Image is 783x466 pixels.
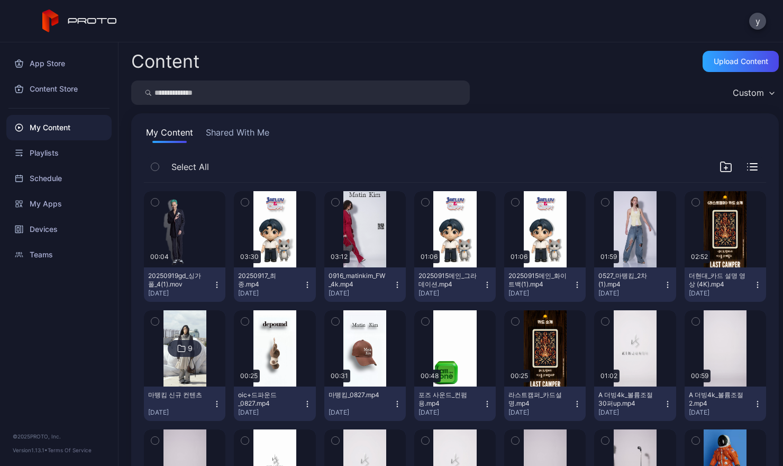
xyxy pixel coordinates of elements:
[144,387,225,421] button: 마뗑킴 신규 컨텐츠[DATE]
[418,408,483,417] div: [DATE]
[13,432,105,441] div: © 2025 PROTO, Inc.
[594,267,676,302] button: 0527_마뗑킴_2차 (1).mp4[DATE]
[6,76,112,102] a: Content Store
[329,391,387,399] div: 마뗑킴_0827.mp4
[504,387,586,421] button: 라스트캠퍼_카드설명.mp4[DATE]
[131,52,199,70] div: Content
[414,267,496,302] button: 20250915메인_그라데이션.mp4[DATE]
[6,242,112,267] a: Teams
[48,447,92,453] a: Terms Of Service
[733,87,764,98] div: Custom
[329,289,393,298] div: [DATE]
[6,115,112,140] a: My Content
[598,272,657,289] div: 0527_마뗑킴_2차 (1).mp4
[727,80,779,105] button: Custom
[6,51,112,76] a: App Store
[6,217,112,242] a: Devices
[418,289,483,298] div: [DATE]
[188,344,193,353] div: 9
[689,289,753,298] div: [DATE]
[749,13,766,30] button: y
[204,126,271,143] button: Shared With Me
[6,140,112,166] a: Playlists
[689,391,747,408] div: A 더빙4k_볼륨조절2.mp4
[598,408,663,417] div: [DATE]
[508,408,573,417] div: [DATE]
[689,272,747,289] div: 더현대_카드 설명 영상 (4K).mp4
[414,387,496,421] button: 포즈 사운드_컨펌용.mp4[DATE]
[238,272,296,289] div: 20250917_최종.mp4
[508,289,573,298] div: [DATE]
[238,408,303,417] div: [DATE]
[234,387,315,421] button: oic+드파운드_0827.mp4[DATE]
[594,387,676,421] button: A 더빙4k_볼륨조절30퍼up.mp4[DATE]
[238,289,303,298] div: [DATE]
[171,160,209,173] span: Select All
[685,267,766,302] button: 더현대_카드 설명 영상 (4K).mp4[DATE]
[148,272,206,289] div: 20250919gd_싱가폴_4(1).mov
[329,408,393,417] div: [DATE]
[598,391,657,408] div: A 더빙4k_볼륨조절30퍼up.mp4
[144,126,195,143] button: My Content
[504,267,586,302] button: 20250915메인_화이트백(1).mp4[DATE]
[6,191,112,217] a: My Apps
[598,289,663,298] div: [DATE]
[508,391,567,408] div: 라스트캠퍼_카드설명.mp4
[418,272,477,289] div: 20250915메인_그라데이션.mp4
[234,267,315,302] button: 20250917_최종.mp4[DATE]
[144,267,225,302] button: 20250919gd_싱가폴_4(1).mov[DATE]
[6,166,112,191] a: Schedule
[508,272,567,289] div: 20250915메인_화이트백(1).mp4
[703,51,779,72] button: Upload Content
[324,267,406,302] button: 0916_matinkim_FW_4k.mp4[DATE]
[329,272,387,289] div: 0916_matinkim_FW_4k.mp4
[714,57,768,66] div: Upload Content
[238,391,296,408] div: oic+드파운드_0827.mp4
[148,289,213,298] div: [DATE]
[324,387,406,421] button: 마뗑킴_0827.mp4[DATE]
[148,391,206,399] div: 마뗑킴 신규 컨텐츠
[685,387,766,421] button: A 더빙4k_볼륨조절2.mp4[DATE]
[148,408,213,417] div: [DATE]
[689,408,753,417] div: [DATE]
[418,391,477,408] div: 포즈 사운드_컨펌용.mp4
[13,447,48,453] span: Version 1.13.1 •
